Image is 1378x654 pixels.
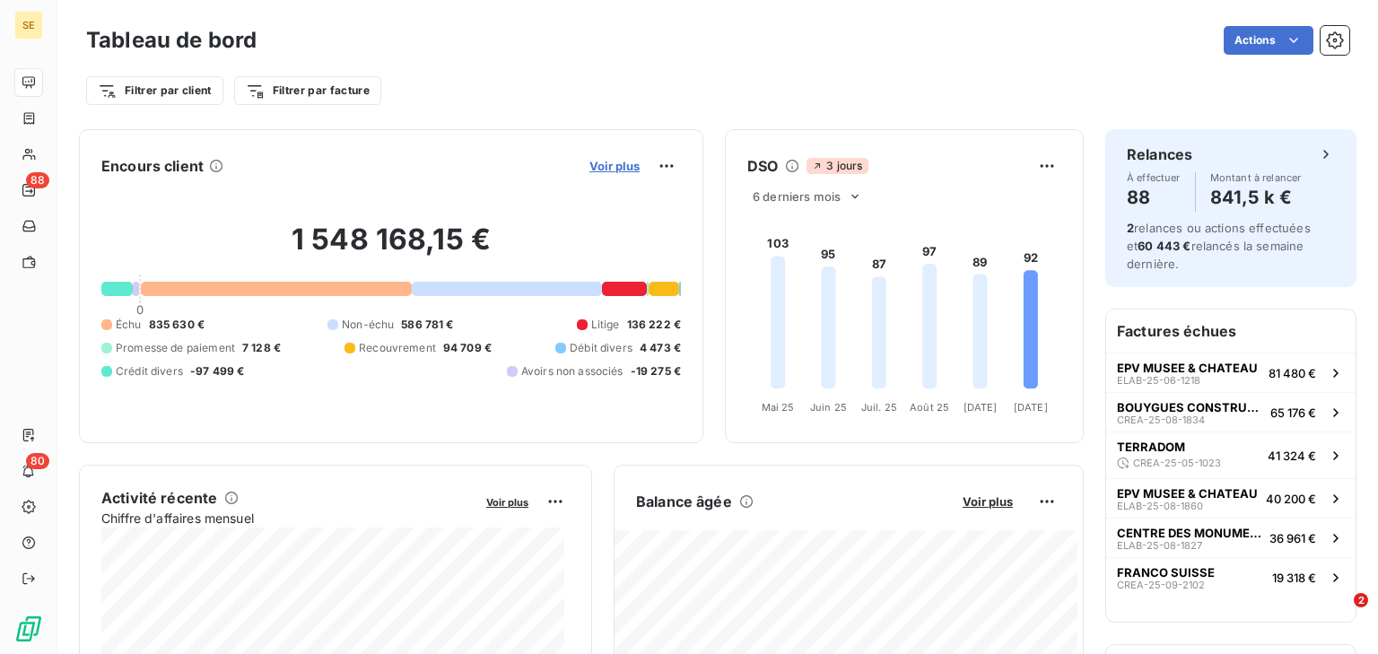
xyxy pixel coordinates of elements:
[1014,401,1048,414] tspan: [DATE]
[762,401,795,414] tspan: Mai 25
[1270,405,1316,420] span: 65 176 €
[1117,501,1203,511] span: ELAB-25-08-1860
[101,487,217,509] h6: Activité récente
[1269,366,1316,380] span: 81 480 €
[963,494,1013,509] span: Voir plus
[116,317,142,333] span: Échu
[443,340,492,356] span: 94 709 €
[486,496,528,509] span: Voir plus
[584,158,645,174] button: Voir plus
[1127,172,1181,183] span: À effectuer
[1317,593,1360,636] iframe: Intercom live chat
[1106,353,1356,392] button: EPV MUSEE & CHATEAUELAB-25-06-121881 480 €
[1117,486,1258,501] span: EPV MUSEE & CHATEAU
[1117,375,1200,386] span: ELAB-25-06-1218
[1127,183,1181,212] h4: 88
[116,340,235,356] span: Promesse de paiement
[964,401,998,414] tspan: [DATE]
[1210,183,1302,212] h4: 841,5 k €
[807,158,868,174] span: 3 jours
[1117,565,1215,580] span: FRANCO SUISSE
[481,493,534,510] button: Voir plus
[101,222,681,275] h2: 1 548 168,15 €
[1133,458,1221,468] span: CREA-25-05-1023
[631,363,681,379] span: -19 275 €
[1106,518,1356,557] button: CENTRE DES MONUMENTS NATIONAUXELAB-25-08-182736 961 €
[101,509,474,528] span: Chiffre d'affaires mensuel
[1138,239,1190,253] span: 60 443 €
[910,401,949,414] tspan: Août 25
[1127,144,1192,165] h6: Relances
[149,317,205,333] span: 835 630 €
[1106,557,1356,597] button: FRANCO SUISSECREA-25-09-210219 318 €
[640,340,681,356] span: 4 473 €
[242,340,281,356] span: 7 128 €
[1117,440,1185,454] span: TERRADOM
[26,453,49,469] span: 80
[747,155,778,177] h6: DSO
[1106,478,1356,518] button: EPV MUSEE & CHATEAUELAB-25-08-186040 200 €
[359,340,436,356] span: Recouvrement
[86,76,223,105] button: Filtrer par client
[957,493,1018,510] button: Voir plus
[570,340,632,356] span: Débit divers
[234,76,381,105] button: Filtrer par facture
[589,159,640,173] span: Voir plus
[861,401,897,414] tspan: Juil. 25
[1106,392,1356,432] button: BOUYGUES CONSTRUCTION IDF GUYANCOURCREA-25-08-183465 176 €
[636,491,732,512] h6: Balance âgée
[753,189,841,204] span: 6 derniers mois
[1117,526,1262,540] span: CENTRE DES MONUMENTS NATIONAUX
[1269,531,1316,545] span: 36 961 €
[401,317,453,333] span: 586 781 €
[1127,221,1311,271] span: relances ou actions effectuées et relancés la semaine dernière.
[116,363,183,379] span: Crédit divers
[1127,221,1134,235] span: 2
[1117,361,1258,375] span: EPV MUSEE & CHATEAU
[190,363,244,379] span: -97 499 €
[101,155,204,177] h6: Encours client
[14,615,43,643] img: Logo LeanPay
[1117,414,1205,425] span: CREA-25-08-1834
[14,11,43,39] div: SE
[1266,492,1316,506] span: 40 200 €
[1117,400,1263,414] span: BOUYGUES CONSTRUCTION IDF GUYANCOUR
[342,317,394,333] span: Non-échu
[521,363,624,379] span: Avoirs non associés
[1117,580,1205,590] span: CREA-25-09-2102
[1106,432,1356,478] button: TERRADOMCREA-25-05-102341 324 €
[1106,310,1356,353] h6: Factures échues
[1272,571,1316,585] span: 19 318 €
[86,24,257,57] h3: Tableau de bord
[1210,172,1302,183] span: Montant à relancer
[1117,540,1202,551] span: ELAB-25-08-1827
[26,172,49,188] span: 88
[591,317,620,333] span: Litige
[810,401,847,414] tspan: Juin 25
[1224,26,1313,55] button: Actions
[136,302,144,317] span: 0
[627,317,681,333] span: 136 222 €
[1268,449,1316,463] span: 41 324 €
[1354,593,1368,607] span: 2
